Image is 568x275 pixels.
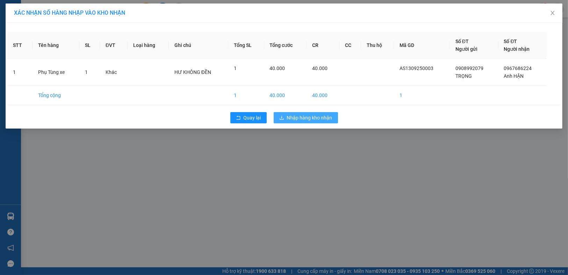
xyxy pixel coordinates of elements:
th: Ghi chú [169,32,228,59]
td: Khác [100,59,128,86]
span: close [550,10,555,16]
span: AS1309250003 [400,66,433,71]
td: 1 [394,86,450,105]
li: [STREET_ADDRESS][PERSON_NAME]. [GEOGRAPHIC_DATA], Tỉnh [GEOGRAPHIC_DATA] [65,17,292,26]
td: Phụ Tùng xe [33,59,79,86]
button: downloadNhập hàng kho nhận [274,112,338,123]
span: 1 [85,69,88,75]
span: XÁC NHẬN SỐ HÀNG NHẬP VÀO KHO NHẬN [14,9,125,16]
span: 1 [234,66,237,71]
th: Tổng cước [264,32,307,59]
th: CR [307,32,339,59]
b: GỬI : PV Trảng Bàng [9,51,96,62]
span: Quay lại [244,114,261,122]
span: Anh HẬN [504,73,524,79]
th: CC [339,32,361,59]
span: Người nhận [504,46,530,52]
td: 1 [7,59,33,86]
th: Mã GD [394,32,450,59]
th: Tên hàng [33,32,79,59]
span: HƯ KHÔNG ĐỀN [174,69,211,75]
span: Người gửi [455,46,477,52]
span: Số ĐT [504,39,517,44]
td: Tổng cộng [33,86,79,105]
li: Hotline: 1900 8153 [65,26,292,35]
th: SL [79,32,100,59]
td: 40.000 [264,86,307,105]
span: Nhập hàng kho nhận [287,114,332,122]
td: 1 [228,86,264,105]
th: Thu hộ [361,32,394,59]
span: 40.000 [312,66,328,71]
span: download [279,115,284,121]
th: Tổng SL [228,32,264,59]
span: TRỌNG [455,73,472,79]
td: 40.000 [307,86,339,105]
span: 0908992079 [455,66,483,71]
button: Close [543,4,562,23]
th: STT [7,32,33,59]
span: rollback [236,115,241,121]
th: ĐVT [100,32,128,59]
span: 0967686224 [504,66,532,71]
img: logo.jpg [9,9,44,44]
span: Số ĐT [455,39,469,44]
th: Loại hàng [128,32,169,59]
span: 40.000 [270,66,285,71]
button: rollbackQuay lại [230,112,267,123]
